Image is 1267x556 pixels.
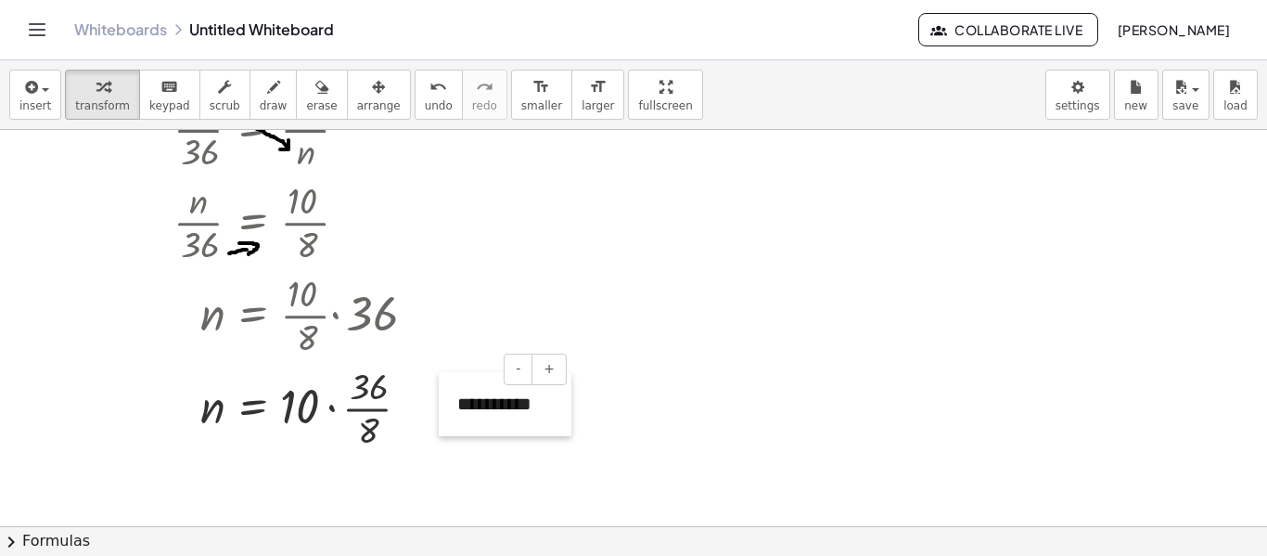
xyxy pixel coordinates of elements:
[1124,99,1147,112] span: new
[628,70,702,120] button: fullscreen
[1102,13,1245,46] button: [PERSON_NAME]
[415,70,463,120] button: undoundo
[250,70,298,120] button: draw
[357,99,401,112] span: arrange
[934,21,1082,38] span: Collaborate Live
[149,99,190,112] span: keypad
[347,70,411,120] button: arrange
[65,70,140,120] button: transform
[571,70,624,120] button: format_sizelarger
[511,70,572,120] button: format_sizesmaller
[210,99,240,112] span: scrub
[296,70,347,120] button: erase
[638,99,692,112] span: fullscreen
[476,76,493,98] i: redo
[22,15,52,45] button: Toggle navigation
[531,354,567,385] button: +
[1223,99,1248,112] span: load
[544,361,555,376] span: +
[1117,21,1230,38] span: [PERSON_NAME]
[74,20,167,39] a: Whiteboards
[9,70,61,120] button: insert
[75,99,130,112] span: transform
[582,99,614,112] span: larger
[199,70,250,120] button: scrub
[532,76,550,98] i: format_size
[1056,99,1100,112] span: settings
[260,99,288,112] span: draw
[19,99,51,112] span: insert
[516,361,520,376] span: -
[1045,70,1110,120] button: settings
[1162,70,1209,120] button: save
[160,76,178,98] i: keyboard
[472,99,497,112] span: redo
[521,99,562,112] span: smaller
[462,70,507,120] button: redoredo
[1114,70,1158,120] button: new
[918,13,1098,46] button: Collaborate Live
[504,354,532,385] button: -
[139,70,200,120] button: keyboardkeypad
[589,76,607,98] i: format_size
[1213,70,1258,120] button: load
[429,76,447,98] i: undo
[1172,99,1198,112] span: save
[306,99,337,112] span: erase
[425,99,453,112] span: undo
